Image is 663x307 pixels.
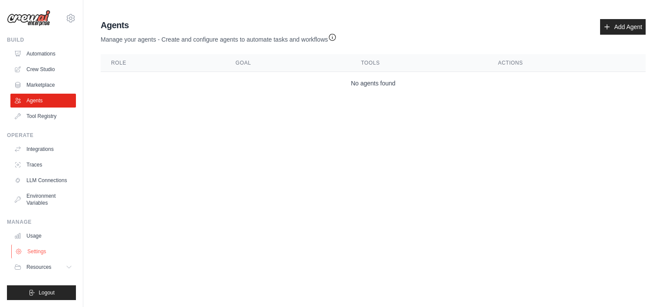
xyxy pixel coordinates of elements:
a: Automations [10,47,76,61]
a: Environment Variables [10,189,76,210]
button: Resources [10,260,76,274]
a: Tool Registry [10,109,76,123]
a: Marketplace [10,78,76,92]
button: Logout [7,285,76,300]
h2: Agents [101,19,337,31]
th: Tools [351,54,488,72]
span: Resources [26,264,51,271]
th: Goal [225,54,351,72]
a: LLM Connections [10,173,76,187]
a: Add Agent [600,19,646,35]
div: Operate [7,132,76,139]
span: Logout [39,289,55,296]
a: Usage [10,229,76,243]
div: Build [7,36,76,43]
a: Crew Studio [10,62,76,76]
th: Role [101,54,225,72]
img: Logo [7,10,50,26]
div: Manage [7,219,76,225]
a: Agents [10,94,76,108]
td: No agents found [101,72,646,95]
p: Manage your agents - Create and configure agents to automate tasks and workflows [101,31,337,44]
a: Traces [10,158,76,172]
th: Actions [488,54,646,72]
a: Integrations [10,142,76,156]
a: Settings [11,245,77,258]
